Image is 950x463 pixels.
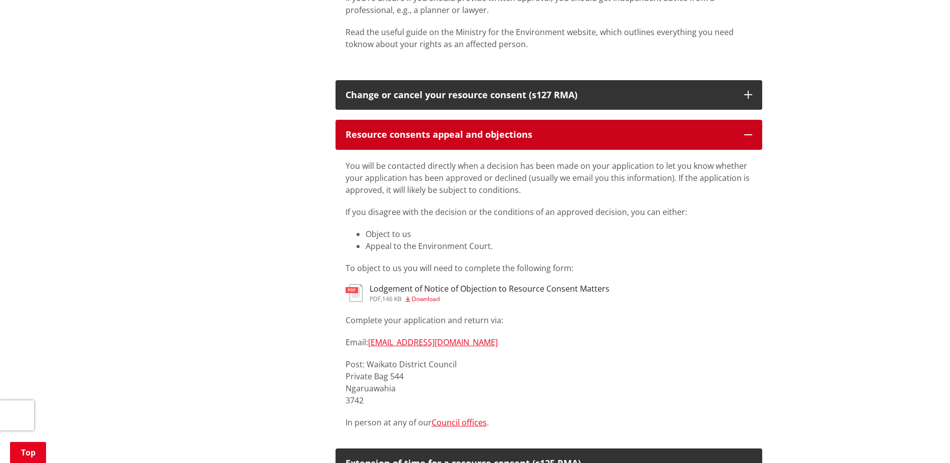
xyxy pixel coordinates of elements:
[346,26,752,50] p: know about your rights as an affected person.
[346,336,752,348] p: Email:
[346,284,363,302] img: document-pdf.svg
[370,296,609,302] div: ,
[346,262,752,274] p: To object to us you will need to complete the following form:
[346,314,752,326] p: Complete your application and return via:
[904,421,940,457] iframe: Messenger Launcher
[346,284,609,302] a: Lodgement of Notice of Objection to Resource Consent Matters pdf,146 KB Download
[370,284,609,294] h3: Lodgement of Notice of Objection to Resource Consent Matters
[432,417,487,428] a: Council offices
[366,240,752,252] li: Appeal to the Environment Court.
[346,314,752,428] div: In person at any of our .
[370,295,381,303] span: pdf
[346,206,752,218] p: If you disagree with the decision or the conditions of an approved decision, you can either:
[10,442,46,463] a: Top
[346,358,752,406] p: Post: Waikato District Council Private Bag 544 Ngaruawahia 3742
[346,130,734,140] div: Resource consents appeal and objections
[346,160,752,196] p: You will be contacted directly when a decision has been made on your application to let you know ...
[382,295,402,303] span: 146 KB
[346,27,734,50] span: Read the useful guide on the Ministry for the Environment website, which outlines everything you ...
[336,80,762,110] button: Change or cancel your resource consent (s127 RMA)
[346,90,734,100] div: Change or cancel your resource consent (s127 RMA)
[368,337,498,348] a: [EMAIL_ADDRESS][DOMAIN_NAME]
[412,295,440,303] span: Download
[366,228,752,240] li: Object to us
[336,120,762,150] button: Resource consents appeal and objections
